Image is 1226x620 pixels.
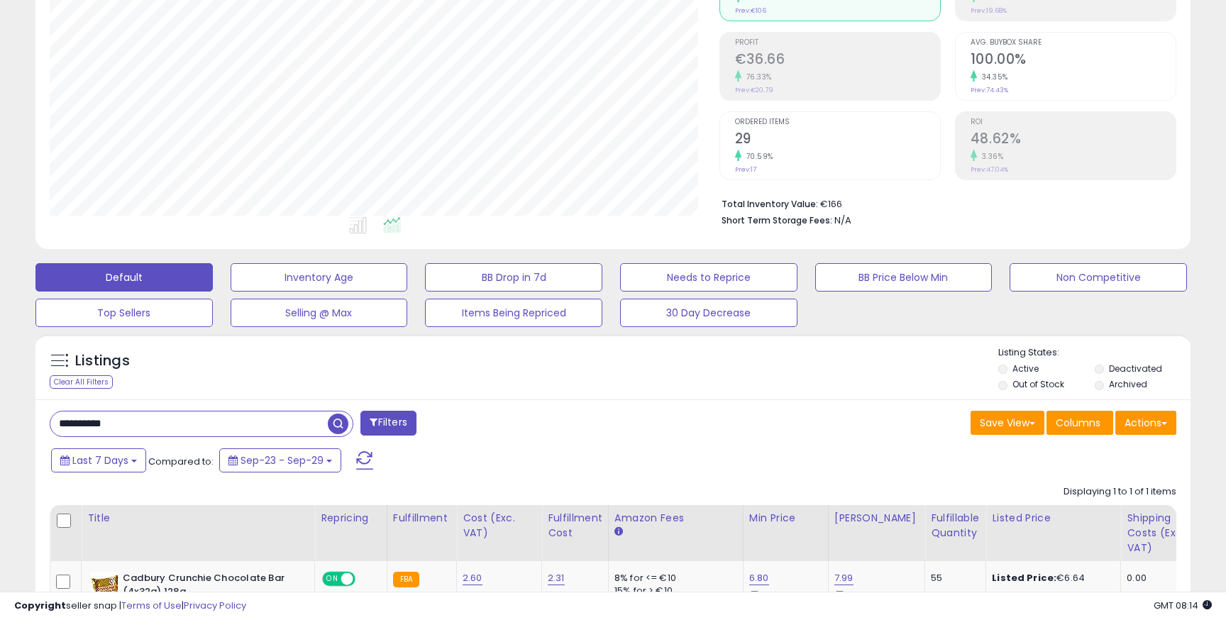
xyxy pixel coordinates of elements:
[35,263,213,292] button: Default
[1012,362,1039,375] label: Active
[548,511,602,541] div: Fulfillment Cost
[1127,572,1195,585] div: 0.00
[735,118,940,126] span: Ordered Items
[971,86,1008,94] small: Prev: 74.43%
[1109,378,1147,390] label: Archived
[741,72,772,82] small: 76.33%
[321,511,381,526] div: Repricing
[614,526,623,538] small: Amazon Fees.
[749,511,822,526] div: Min Price
[971,411,1044,435] button: Save View
[91,572,119,600] img: 51Olt1eqaiL._SL40_.jpg
[231,299,408,327] button: Selling @ Max
[722,194,1166,211] li: €166
[1127,511,1200,555] div: Shipping Costs (Exc. VAT)
[931,572,975,585] div: 55
[992,572,1110,585] div: €6.64
[219,448,341,472] button: Sep-23 - Sep-29
[123,572,295,602] b: Cadbury Crunchie Chocolate Bar (4x32g) 128g
[548,571,565,585] a: 2.31
[184,599,246,612] a: Privacy Policy
[722,198,818,210] b: Total Inventory Value:
[14,599,66,612] strong: Copyright
[992,571,1056,585] b: Listed Price:
[241,453,324,467] span: Sep-23 - Sep-29
[72,453,128,467] span: Last 7 Days
[749,571,769,585] a: 6.80
[735,165,756,174] small: Prev: 17
[735,39,940,47] span: Profit
[360,411,416,436] button: Filters
[722,214,832,226] b: Short Term Storage Fees:
[971,131,1176,150] h2: 48.62%
[735,86,773,94] small: Prev: €20.79
[1056,416,1100,430] span: Columns
[14,599,246,613] div: seller snap | |
[977,72,1008,82] small: 34.35%
[614,511,737,526] div: Amazon Fees
[1109,362,1162,375] label: Deactivated
[87,511,309,526] div: Title
[971,6,1007,15] small: Prev: 19.68%
[971,118,1176,126] span: ROI
[998,346,1190,360] p: Listing States:
[75,351,130,371] h5: Listings
[393,572,419,587] small: FBA
[1046,411,1113,435] button: Columns
[815,263,993,292] button: BB Price Below Min
[1115,411,1176,435] button: Actions
[35,299,213,327] button: Top Sellers
[992,511,1115,526] div: Listed Price
[1010,263,1187,292] button: Non Competitive
[834,511,919,526] div: [PERSON_NAME]
[1012,378,1064,390] label: Out of Stock
[425,299,602,327] button: Items Being Repriced
[834,571,854,585] a: 7.99
[971,51,1176,70] h2: 100.00%
[977,151,1004,162] small: 3.36%
[51,448,146,472] button: Last 7 Days
[50,375,113,389] div: Clear All Filters
[463,571,482,585] a: 2.60
[741,151,773,162] small: 70.59%
[971,39,1176,47] span: Avg. Buybox Share
[231,263,408,292] button: Inventory Age
[614,572,732,585] div: 8% for <= €10
[148,455,214,468] span: Compared to:
[834,214,851,227] span: N/A
[121,599,182,612] a: Terms of Use
[463,511,536,541] div: Cost (Exc. VAT)
[620,299,797,327] button: 30 Day Decrease
[971,165,1008,174] small: Prev: 47.04%
[931,511,980,541] div: Fulfillable Quantity
[393,511,451,526] div: Fulfillment
[735,51,940,70] h2: €36.66
[735,6,766,15] small: Prev: €106
[1154,599,1212,612] span: 2025-10-7 08:14 GMT
[1064,485,1176,499] div: Displaying 1 to 1 of 1 items
[324,573,341,585] span: ON
[620,263,797,292] button: Needs to Reprice
[735,131,940,150] h2: 29
[425,263,602,292] button: BB Drop in 7d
